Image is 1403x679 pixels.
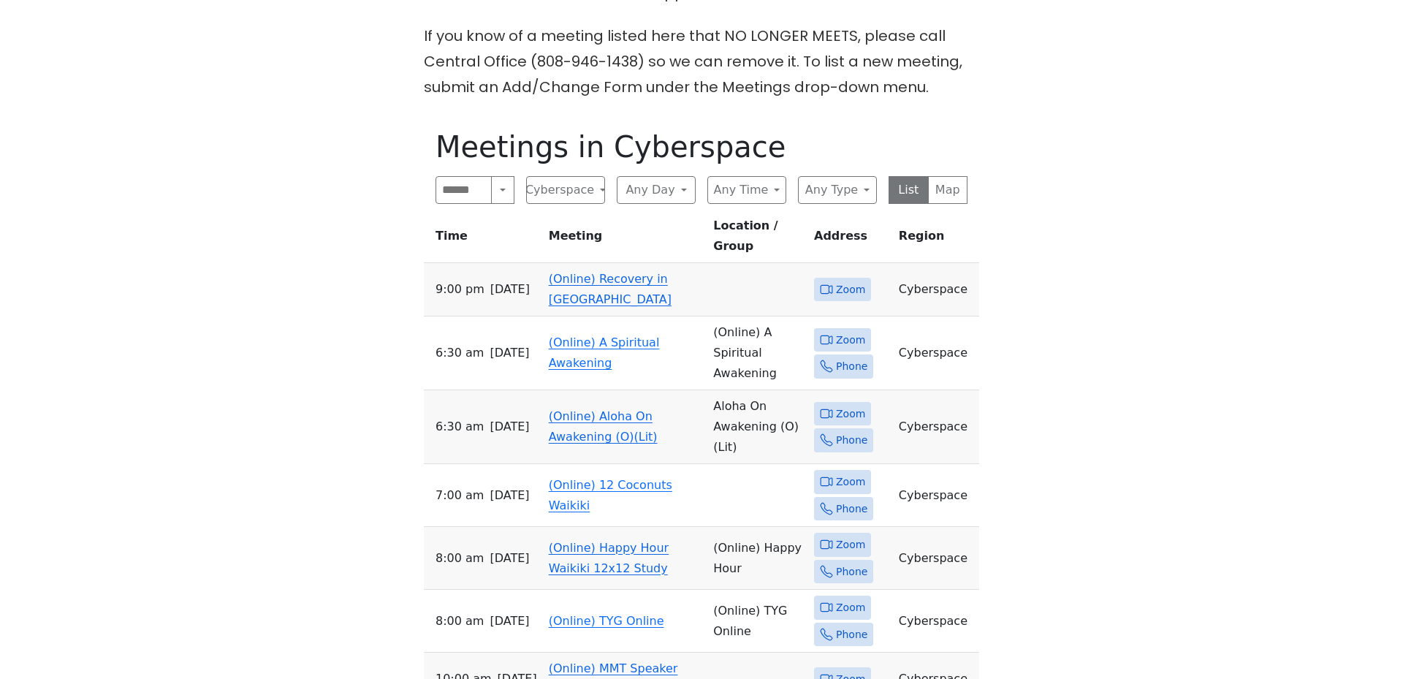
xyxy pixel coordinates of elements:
[490,548,529,569] span: [DATE]
[617,176,696,204] button: Any Day
[490,279,530,300] span: [DATE]
[707,216,808,263] th: Location / Group
[436,417,484,437] span: 6:30 AM
[491,176,514,204] button: Search
[836,563,867,581] span: Phone
[893,464,979,527] td: Cyberspace
[836,281,865,299] span: Zoom
[424,216,543,263] th: Time
[893,316,979,390] td: Cyberspace
[836,536,865,554] span: Zoom
[526,176,605,204] button: Cyberspace
[836,331,865,349] span: Zoom
[893,216,979,263] th: Region
[436,279,484,300] span: 9:00 PM
[707,527,808,590] td: (Online) Happy Hour
[549,478,672,512] a: (Online) 12 Coconuts Waikiki
[893,390,979,464] td: Cyberspace
[436,548,484,569] span: 8:00 AM
[836,626,867,644] span: Phone
[836,405,865,423] span: Zoom
[424,23,979,100] p: If you know of a meeting listed here that NO LONGER MEETS, please call Central Office (808-946-14...
[707,390,808,464] td: Aloha On Awakening (O) (Lit)
[549,409,658,444] a: (Online) Aloha On Awakening (O)(Lit)
[436,611,484,631] span: 8:00 AM
[490,417,529,437] span: [DATE]
[889,176,929,204] button: List
[490,611,529,631] span: [DATE]
[836,431,867,449] span: Phone
[928,176,968,204] button: Map
[707,590,808,653] td: (Online) TYG Online
[893,263,979,316] td: Cyberspace
[436,343,484,363] span: 6:30 AM
[549,272,672,306] a: (Online) Recovery in [GEOGRAPHIC_DATA]
[836,599,865,617] span: Zoom
[436,129,967,164] h1: Meetings in Cyberspace
[707,176,786,204] button: Any Time
[490,343,529,363] span: [DATE]
[836,500,867,518] span: Phone
[549,335,660,370] a: (Online) A Spiritual Awakening
[490,485,529,506] span: [DATE]
[707,316,808,390] td: (Online) A Spiritual Awakening
[836,357,867,376] span: Phone
[798,176,877,204] button: Any Type
[436,485,484,506] span: 7:00 AM
[436,176,492,204] input: Search
[836,473,865,491] span: Zoom
[893,590,979,653] td: Cyberspace
[549,614,664,628] a: (Online) TYG Online
[543,216,708,263] th: Meeting
[549,541,669,575] a: (Online) Happy Hour Waikiki 12x12 Study
[893,527,979,590] td: Cyberspace
[808,216,893,263] th: Address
